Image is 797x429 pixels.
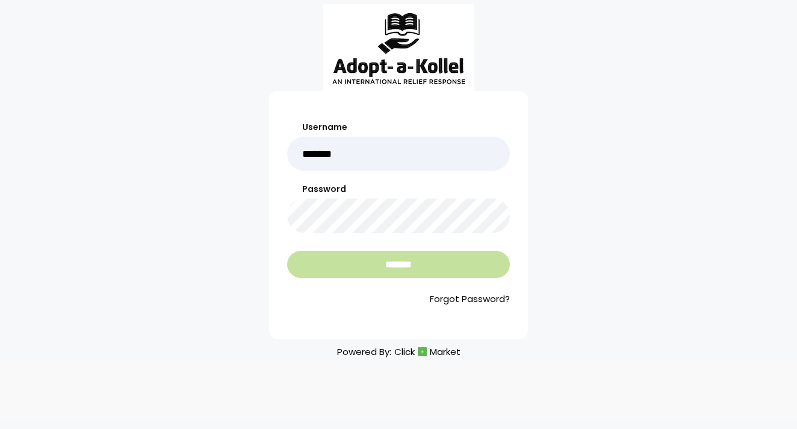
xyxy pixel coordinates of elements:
[394,344,461,360] a: ClickMarket
[287,183,510,196] label: Password
[418,347,427,356] img: cm_icon.png
[323,4,474,91] img: aak_logo_sm.jpeg
[287,121,510,134] label: Username
[287,292,510,306] a: Forgot Password?
[337,344,461,360] p: Powered By:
